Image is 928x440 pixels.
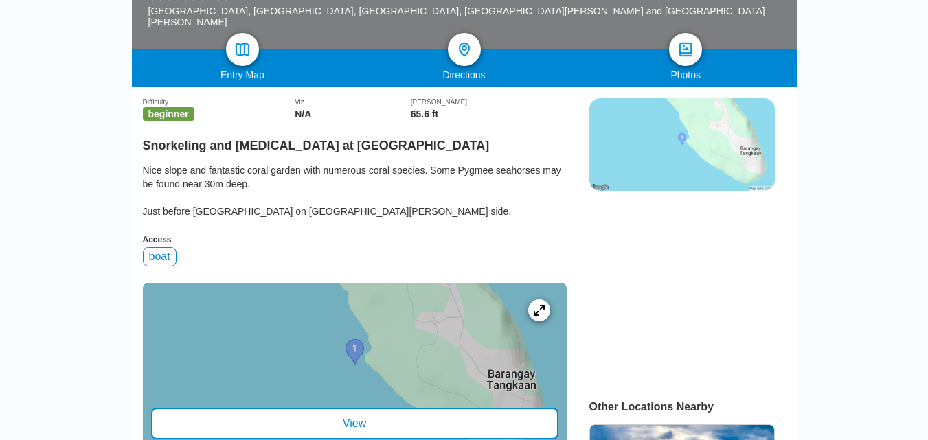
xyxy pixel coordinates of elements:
[589,205,773,376] iframe: Advertisement
[411,98,567,106] div: [PERSON_NAME]
[132,69,354,80] div: Entry Map
[226,33,259,66] a: map
[234,41,251,58] img: map
[411,108,567,119] div: 65.6 ft
[295,98,411,106] div: Viz
[143,98,295,106] div: Difficulty
[589,98,775,191] img: staticmap
[143,130,567,153] h2: Snorkeling and [MEDICAL_DATA] at [GEOGRAPHIC_DATA]
[143,235,567,244] div: Access
[143,247,177,266] div: boat
[151,408,558,439] div: View
[456,41,473,58] img: directions
[148,5,780,27] div: [GEOGRAPHIC_DATA], [GEOGRAPHIC_DATA], [GEOGRAPHIC_DATA], [GEOGRAPHIC_DATA][PERSON_NAME] and [GEOG...
[677,41,694,58] img: photos
[589,401,797,413] div: Other Locations Nearby
[143,107,194,121] span: beginner
[669,33,702,66] a: photos
[295,108,411,119] div: N/A
[353,69,575,80] div: Directions
[143,163,567,218] div: Nice slope and fantastic coral garden with numerous coral species. Some Pygmee seahorses may be f...
[575,69,797,80] div: Photos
